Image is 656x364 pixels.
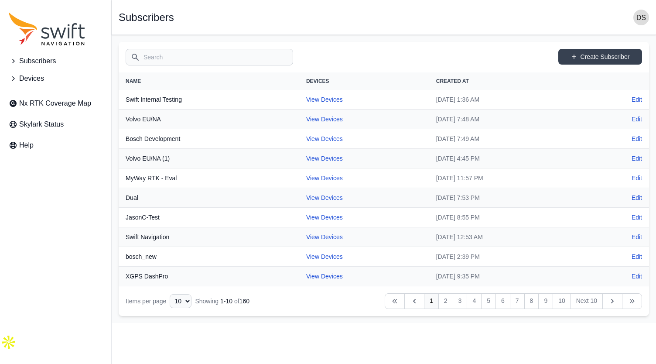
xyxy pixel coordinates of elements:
nav: Table navigation [119,286,649,316]
th: bosch_new [119,247,299,267]
th: Created At [429,72,586,90]
th: Swift Internal Testing [119,90,299,110]
button: Devices [5,70,106,87]
a: View Devices [306,96,343,103]
span: Devices [19,73,44,84]
span: Skylark Status [19,119,64,130]
a: Skylark Status [5,116,106,133]
a: Edit [632,174,642,182]
h1: Subscribers [119,12,174,23]
td: [DATE] 4:45 PM [429,149,586,168]
a: Edit [632,193,642,202]
a: Edit [632,252,642,261]
td: [DATE] 8:55 PM [429,208,586,227]
button: Subscribers [5,52,106,70]
a: View Devices [306,253,343,260]
td: [DATE] 12:53 AM [429,227,586,247]
a: Edit [632,134,642,143]
span: 160 [239,298,249,305]
a: Edit [632,154,642,163]
a: 7 [510,293,525,309]
th: Volvo EU/NA [119,110,299,129]
a: Help [5,137,106,154]
a: View Devices [306,135,343,142]
span: Subscribers [19,56,56,66]
span: Items per page [126,298,166,305]
select: Display Limit [170,294,191,308]
th: Dual [119,188,299,208]
img: user photo [633,10,649,25]
a: View Devices [306,116,343,123]
a: Edit [632,233,642,241]
th: Bosch Development [119,129,299,149]
span: Nx RTK Coverage Map [19,98,91,109]
a: View Devices [306,175,343,182]
a: 2 [438,293,453,309]
a: Nx RTK Coverage Map [5,95,106,112]
a: Edit [632,213,642,222]
td: [DATE] 1:36 AM [429,90,586,110]
th: MyWay RTK - Eval [119,168,299,188]
td: [DATE] 7:48 AM [429,110,586,129]
a: Edit [632,115,642,124]
a: 1 [424,293,439,309]
th: Name [119,72,299,90]
span: Help [19,140,34,151]
th: Swift Navigation [119,227,299,247]
td: [DATE] 9:35 PM [429,267,586,286]
a: Next 10 [571,293,603,309]
a: 10 [553,293,571,309]
th: Devices [299,72,429,90]
a: 4 [467,293,482,309]
a: 6 [495,293,510,309]
a: View Devices [306,155,343,162]
td: [DATE] 7:53 PM [429,188,586,208]
span: 1 - 10 [220,298,232,305]
a: View Devices [306,273,343,280]
th: Volvo EU/NA (1) [119,149,299,168]
a: View Devices [306,234,343,240]
th: JasonC-Test [119,208,299,227]
a: 3 [453,293,468,309]
a: 8 [524,293,539,309]
a: Edit [632,95,642,104]
a: 5 [481,293,496,309]
td: [DATE] 7:49 AM [429,129,586,149]
td: [DATE] 2:39 PM [429,247,586,267]
div: Showing of [195,297,249,306]
a: View Devices [306,214,343,221]
input: Search [126,49,293,65]
a: Edit [632,272,642,281]
th: XGPS DashPro [119,267,299,286]
a: View Devices [306,194,343,201]
a: 9 [538,293,553,309]
td: [DATE] 11:57 PM [429,168,586,188]
a: Create Subscriber [558,49,642,65]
